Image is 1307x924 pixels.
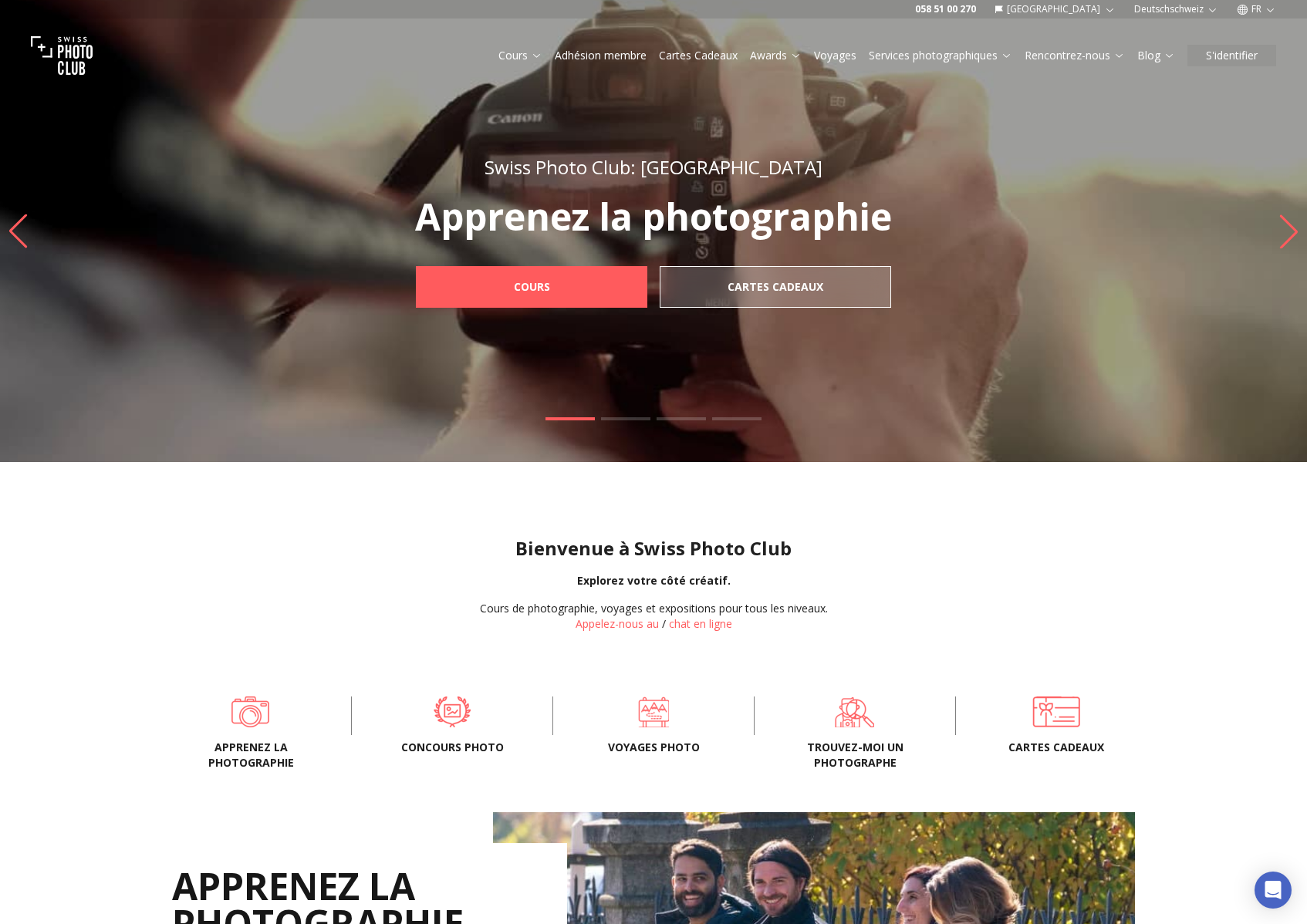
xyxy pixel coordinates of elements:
a: Cours [416,266,647,308]
a: Blog [1137,48,1175,63]
button: S'identifier [1187,45,1276,66]
a: Cartes Cadeaux [660,266,891,308]
a: Awards [750,48,802,63]
a: 058 51 00 270 [915,3,976,15]
a: Cartes cadeaux [981,696,1132,727]
button: Voyages [808,45,863,66]
button: chat en ligne [669,616,732,632]
a: Cours [498,48,542,63]
div: Cours de photographie, voyages et expositions pour tous les niveaux. [480,601,828,616]
span: Voyages photo [578,740,729,755]
a: Adhésion membre [555,48,647,63]
button: Cartes Cadeaux [653,45,744,66]
b: Cours [514,279,550,295]
a: Voyages [814,48,856,63]
p: Apprenez la photographie [382,198,925,235]
span: Cartes cadeaux [981,740,1132,755]
span: Trouvez-moi un photographe [779,740,930,771]
button: Cours [492,45,549,66]
button: Adhésion membre [549,45,653,66]
button: Rencontrez-nous [1018,45,1131,66]
a: Apprenez la photographie [175,696,326,727]
div: Open Intercom Messenger [1255,872,1292,909]
a: Concours Photo [377,696,528,727]
a: Appelez-nous au [576,616,659,631]
div: / [480,601,828,632]
button: Services photographiques [863,45,1018,66]
a: Cartes Cadeaux [659,48,738,63]
a: Trouvez-moi un photographe [779,696,930,727]
span: Apprenez la photographie [175,740,326,771]
a: Services photographiques [869,48,1012,63]
div: Explorez votre côté créatif. [12,573,1295,588]
img: Swiss photo club [31,25,93,86]
b: Cartes Cadeaux [728,279,823,295]
span: Swiss Photo Club: [GEOGRAPHIC_DATA] [485,154,822,180]
a: Rencontrez-nous [1025,48,1125,63]
h1: Bienvenue à Swiss Photo Club [12,536,1295,561]
button: Blog [1131,45,1181,66]
button: Awards [744,45,808,66]
span: Concours Photo [377,740,528,755]
a: Voyages photo [578,696,729,727]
